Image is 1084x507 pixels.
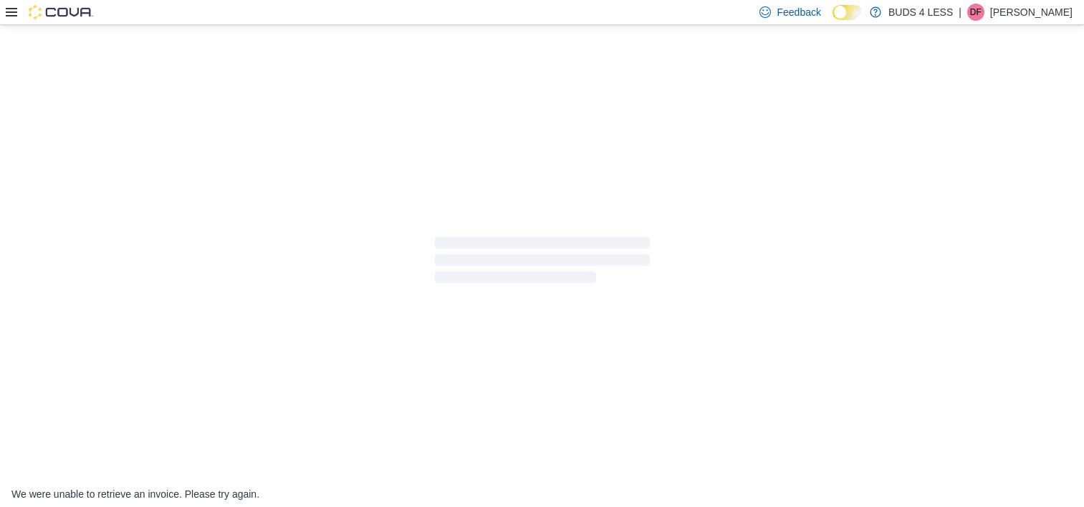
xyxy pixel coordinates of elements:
[959,4,961,21] p: |
[11,488,1073,500] div: We were unable to retrieve an invoice. Please try again.
[967,4,984,21] div: Dylan Fraser
[29,5,93,19] img: Cova
[990,4,1073,21] p: [PERSON_NAME]
[777,5,820,19] span: Feedback
[833,5,863,20] input: Dark Mode
[888,4,953,21] p: BUDS 4 LESS
[833,20,833,21] span: Dark Mode
[970,4,982,21] span: DF
[435,240,650,286] span: Loading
